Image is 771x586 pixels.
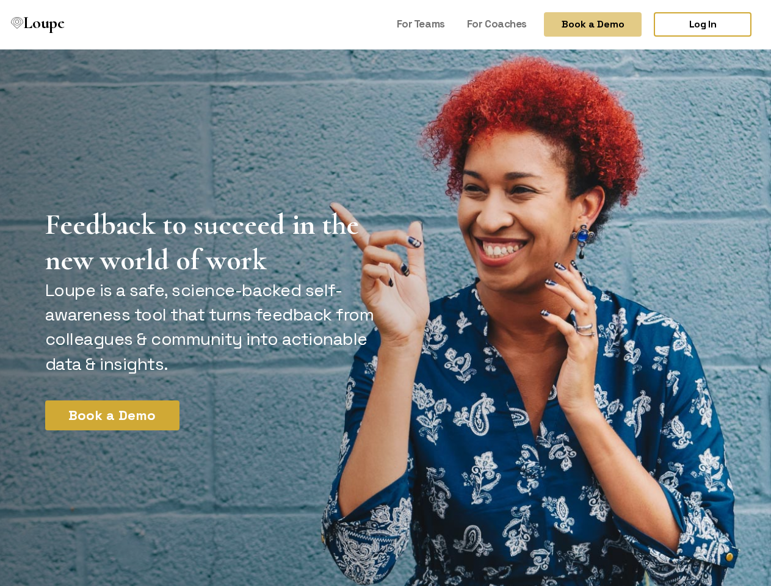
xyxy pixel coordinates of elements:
[45,400,179,430] button: Book a Demo
[462,12,532,35] a: For Coaches
[11,17,23,29] img: Loupe Logo
[45,207,378,278] h1: Feedback to succeed in the new world of work
[45,278,378,377] p: Loupe is a safe, science-backed self-awareness tool that turns feedback from colleagues & communi...
[654,12,751,37] a: Log In
[392,12,450,35] a: For Teams
[7,12,68,37] a: Loupe
[544,12,642,37] button: Book a Demo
